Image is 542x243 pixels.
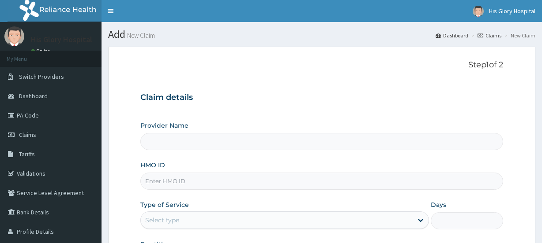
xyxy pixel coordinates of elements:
[140,161,165,169] label: HMO ID
[473,6,484,17] img: User Image
[140,173,503,190] input: Enter HMO ID
[489,7,535,15] span: His Glory Hospital
[125,32,155,39] small: New Claim
[108,29,535,40] h1: Add
[31,36,92,44] p: His Glory Hospital
[19,73,64,81] span: Switch Providers
[478,32,501,39] a: Claims
[140,93,503,103] h3: Claim details
[31,48,52,54] a: Online
[145,216,179,225] div: Select type
[140,121,188,130] label: Provider Name
[19,131,36,139] span: Claims
[140,200,189,209] label: Type of Service
[436,32,468,39] a: Dashboard
[19,150,35,158] span: Tariffs
[502,32,535,39] li: New Claim
[431,200,446,209] label: Days
[4,26,24,46] img: User Image
[140,60,503,70] p: Step 1 of 2
[19,92,48,100] span: Dashboard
